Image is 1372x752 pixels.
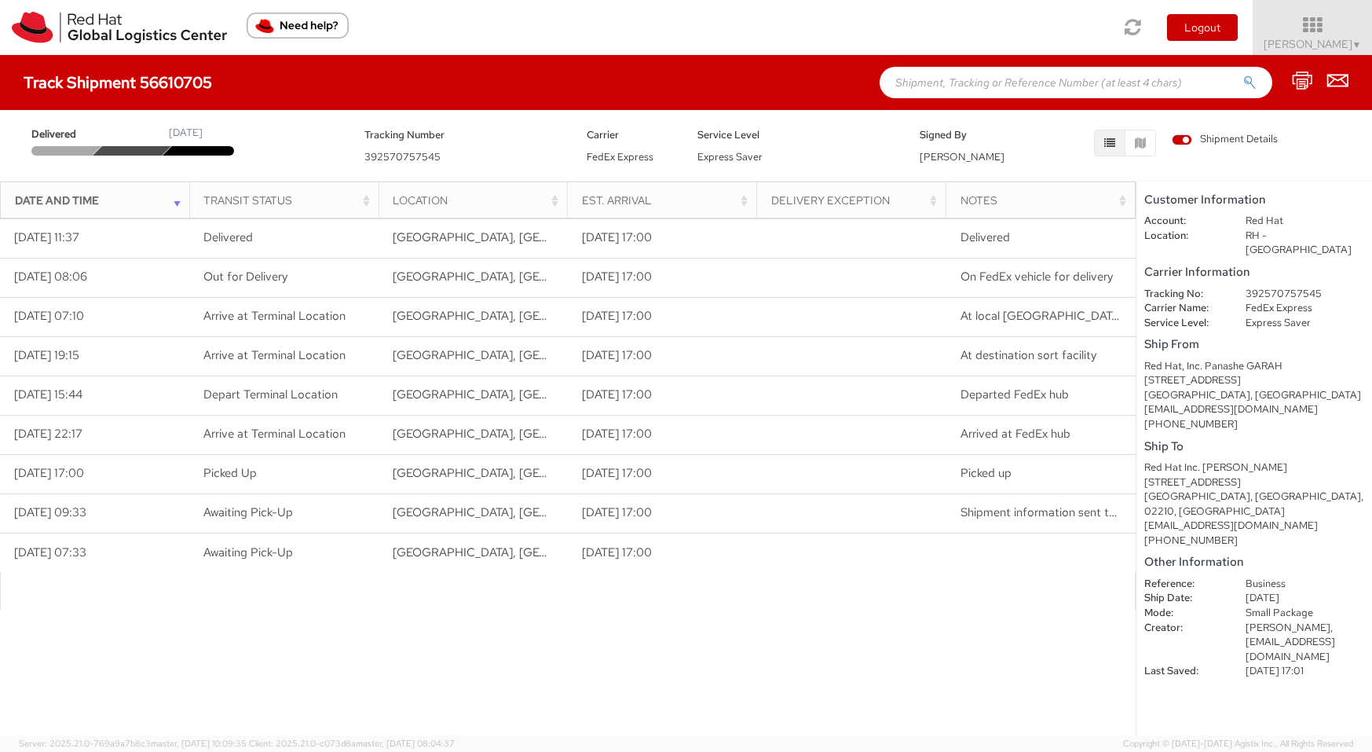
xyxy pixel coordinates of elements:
[203,465,257,481] span: Picked Up
[568,533,757,572] td: [DATE] 17:00
[960,269,1113,284] span: On FedEx vehicle for delivery
[1132,664,1234,679] dt: Last Saved:
[19,738,247,749] span: Server: 2025.21.0-769a9a7b8c3
[920,150,1004,163] span: [PERSON_NAME]
[960,426,1070,442] span: Arrived at FedEx hub
[1144,534,1364,548] div: [PHONE_NUMBER]
[771,193,941,208] div: Delivery Exception
[568,376,757,415] td: [DATE] 17:00
[1144,373,1364,388] div: [STREET_ADDRESS]
[1132,287,1234,302] dt: Tracking No:
[203,269,287,284] span: Out for Delivery
[151,738,247,749] span: master, [DATE] 10:09:35
[960,308,1161,324] span: At local FedEx facility
[1132,606,1234,621] dt: Mode:
[1132,229,1234,244] dt: Location:
[1144,388,1364,403] div: [GEOGRAPHIC_DATA], [GEOGRAPHIC_DATA]
[1246,621,1333,634] span: [PERSON_NAME],
[1144,490,1364,519] div: [GEOGRAPHIC_DATA], [GEOGRAPHIC_DATA], 02210, [GEOGRAPHIC_DATA]
[880,67,1272,98] input: Shipment, Tracking or Reference Number (at least 4 chars)
[249,738,455,749] span: Client: 2025.21.0-c073d8a
[393,193,562,208] div: Location
[203,193,373,208] div: Transit Status
[12,12,227,43] img: rh-logistics-00dfa346123c4ec078e1.svg
[587,150,653,163] span: FedEx Express
[15,193,185,208] div: Date and Time
[1144,359,1364,374] div: Red Hat, Inc. Panashe GARAH
[568,336,757,376] td: [DATE] 17:00
[568,297,757,336] td: [DATE] 17:00
[1144,556,1364,569] h5: Other Information
[393,308,766,324] span: SOUTH BOSTON, MA, US
[393,347,766,363] span: EAST BOSTON, MA, US
[203,229,253,245] span: Delivered
[1144,338,1364,351] h5: Ship From
[568,454,757,493] td: [DATE] 17:00
[920,130,1007,141] h5: Signed By
[356,738,455,749] span: master, [DATE] 08:04:37
[568,258,757,297] td: [DATE] 17:00
[364,130,563,141] h5: Tracking Number
[960,504,1151,520] span: Shipment information sent to FedEx
[568,415,757,454] td: [DATE] 17:00
[1132,591,1234,606] dt: Ship Date:
[568,218,757,258] td: [DATE] 17:00
[582,193,752,208] div: Est. Arrival
[203,387,338,402] span: Depart Terminal Location
[1264,37,1362,51] span: [PERSON_NAME]
[1132,621,1234,636] dt: Creator:
[203,347,346,363] span: Arrive at Terminal Location
[1144,519,1364,534] div: [EMAIL_ADDRESS][DOMAIN_NAME]
[1132,316,1234,331] dt: Service Level:
[1144,475,1364,490] div: [STREET_ADDRESS]
[393,426,766,442] span: MEMPHIS, TN, US
[203,426,346,442] span: Arrive at Terminal Location
[393,504,766,520] span: RALEIGH, NC, US
[1172,132,1278,147] span: Shipment Details
[697,150,763,163] span: Express Saver
[1144,402,1364,417] div: [EMAIL_ADDRESS][DOMAIN_NAME]
[1132,577,1234,592] dt: Reference:
[24,74,212,91] h4: Track Shipment 56610705
[1144,440,1364,453] h5: Ship To
[169,126,203,141] div: [DATE]
[393,545,766,560] span: RALEIGH, NC, US
[1144,266,1364,279] h5: Carrier Information
[1123,738,1353,750] span: Copyright © [DATE]-[DATE] Agistix Inc., All Rights Reserved
[364,150,441,163] span: 392570757545
[31,127,99,142] span: Delivered
[960,387,1069,402] span: Departed FedEx hub
[393,465,766,481] span: RALEIGH, NC, US
[393,269,766,284] span: SOUTH BOSTON, MA, US
[960,229,1010,245] span: Delivered
[697,130,896,141] h5: Service Level
[203,545,293,560] span: Awaiting Pick-Up
[1352,39,1362,51] span: ▼
[587,130,674,141] h5: Carrier
[1172,132,1278,149] label: Shipment Details
[203,308,346,324] span: Arrive at Terminal Location
[247,13,349,39] button: Need help?
[1144,417,1364,432] div: [PHONE_NUMBER]
[203,504,293,520] span: Awaiting Pick-Up
[1144,193,1364,207] h5: Customer Information
[1132,214,1234,229] dt: Account:
[568,493,757,533] td: [DATE] 17:00
[1167,14,1238,41] button: Logout
[393,387,766,402] span: MEMPHIS, TN, US
[1132,301,1234,316] dt: Carrier Name:
[960,347,1096,363] span: At destination sort facility
[1144,460,1364,475] div: Red Hat Inc. [PERSON_NAME]
[960,193,1130,208] div: Notes
[393,229,766,245] span: BOSTON, MA, US
[960,465,1012,481] span: Picked up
